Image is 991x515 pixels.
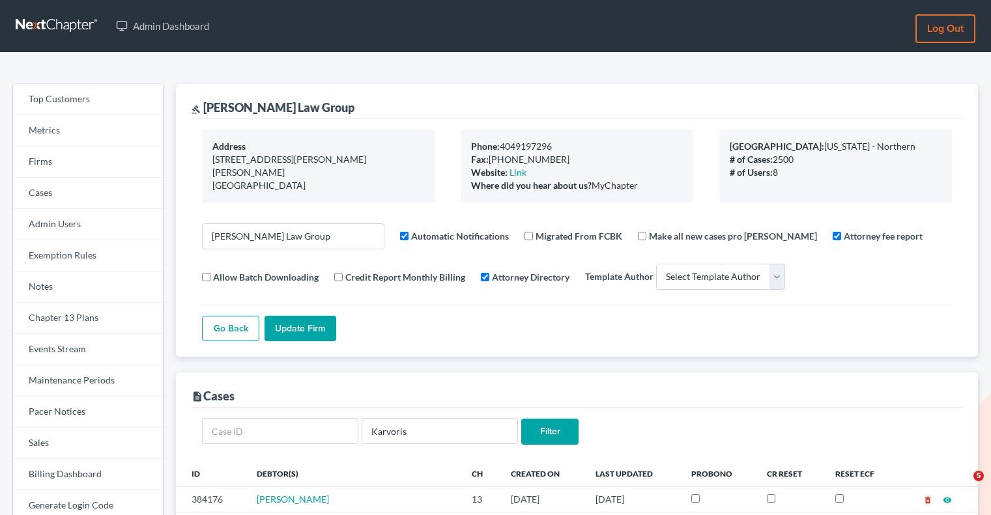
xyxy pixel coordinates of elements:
[176,460,246,486] th: ID
[730,166,941,179] div: 8
[212,179,424,192] div: [GEOGRAPHIC_DATA]
[585,270,653,283] label: Template Author
[461,460,500,486] th: Ch
[246,460,461,486] th: Debtor(s)
[585,487,681,512] td: [DATE]
[13,115,163,146] a: Metrics
[213,270,319,284] label: Allow Batch Downloading
[109,14,216,38] a: Admin Dashboard
[471,179,683,192] div: MyChapter
[756,460,825,486] th: CR Reset
[471,140,683,153] div: 4049197296
[471,180,592,191] b: Where did you hear about us?
[192,388,235,404] div: Cases
[345,270,465,284] label: Credit Report Monthly Billing
[202,418,358,444] input: Case ID
[730,153,941,166] div: 2500
[192,105,201,114] i: gavel
[923,495,932,505] i: delete_forever
[13,334,163,365] a: Events Stream
[471,167,508,178] b: Website:
[13,146,163,178] a: Firms
[730,140,941,153] div: [US_STATE] - Northern
[362,418,518,444] input: Case Name
[536,229,622,243] label: Migrated From FCBK
[500,487,586,512] td: [DATE]
[947,471,978,502] iframe: Intercom live chat
[411,229,509,243] label: Automatic Notifications
[730,167,773,178] b: # of Users:
[681,460,756,486] th: ProBono
[730,141,824,152] b: [GEOGRAPHIC_DATA]:
[265,316,336,342] input: Update Firm
[973,471,984,481] span: 5
[13,428,163,459] a: Sales
[13,271,163,303] a: Notes
[202,316,259,342] a: Go Back
[943,495,952,505] i: visibility
[923,494,932,505] a: delete_forever
[192,100,354,115] div: [PERSON_NAME] Law Group
[471,154,489,165] b: Fax:
[13,365,163,397] a: Maintenance Periods
[649,229,817,243] label: Make all new cases pro [PERSON_NAME]
[492,270,569,284] label: Attorney Directory
[510,167,526,178] a: Link
[13,303,163,334] a: Chapter 13 Plans
[844,229,923,243] label: Attorney fee report
[13,178,163,209] a: Cases
[13,240,163,271] a: Exemption Rules
[13,209,163,240] a: Admin Users
[500,460,586,486] th: Created On
[461,487,500,512] td: 13
[730,154,773,165] b: # of Cases:
[176,487,246,512] td: 384176
[825,460,898,486] th: Reset ECF
[192,391,203,402] i: description
[212,141,246,152] b: Address
[471,153,683,166] div: [PHONE_NUMBER]
[13,84,163,115] a: Top Customers
[13,459,163,490] a: Billing Dashboard
[471,141,500,152] b: Phone:
[521,419,579,445] input: Filter
[943,494,952,505] a: visibility
[212,153,424,179] div: [STREET_ADDRESS][PERSON_NAME][PERSON_NAME]
[257,494,329,505] a: [PERSON_NAME]
[13,397,163,428] a: Pacer Notices
[585,460,681,486] th: Last Updated
[915,14,975,43] a: Log out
